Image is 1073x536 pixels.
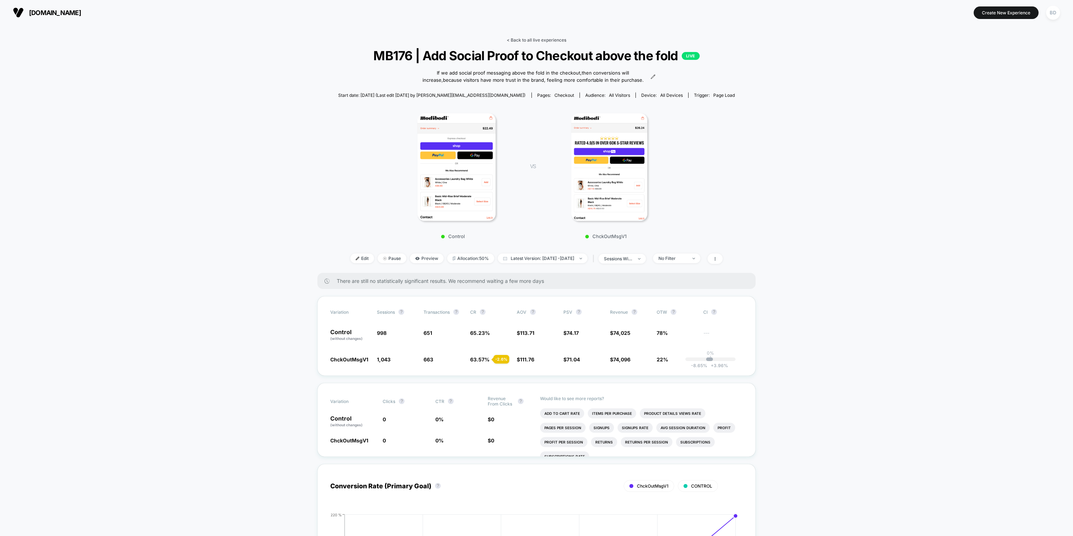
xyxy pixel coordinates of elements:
span: Latest Version: [DATE] - [DATE] [498,253,587,263]
span: 113.71 [520,330,534,336]
button: ? [711,309,717,315]
div: No Filter [658,256,687,261]
span: CR [470,309,476,315]
span: $ [610,356,630,362]
div: BD [1046,6,1060,20]
img: ChckOutMsgV1 main [571,113,647,221]
span: Revenue From Clicks [488,396,514,407]
span: Variation [330,396,370,407]
span: ChckOutMsgV1 [330,437,368,443]
span: 0 [383,437,386,443]
span: Sessions [377,309,395,315]
p: Would like to see more reports? [540,396,743,401]
span: 0 [491,437,494,443]
span: all devices [660,93,683,98]
li: Subscriptions [676,437,715,447]
span: checkout [554,93,574,98]
span: 74.17 [567,330,579,336]
span: (without changes) [330,423,363,427]
span: Revenue [610,309,628,315]
span: 74,025 [613,330,630,336]
span: $ [488,416,494,422]
p: LIVE [682,52,700,60]
span: 74,096 [613,356,630,362]
button: ? [398,309,404,315]
button: ? [671,309,676,315]
img: Visually logo [13,7,24,18]
img: end [383,257,387,260]
li: Returns [591,437,617,447]
span: Device: [635,93,688,98]
button: ? [399,398,405,404]
li: Pages Per Session [540,423,586,433]
img: end [693,258,695,259]
span: CI [703,309,743,315]
button: Create New Experience [974,6,1039,19]
img: edit [356,257,359,260]
span: Edit [350,253,374,263]
span: $ [517,330,534,336]
div: Pages: [537,93,574,98]
li: Returns Per Session [621,437,672,447]
tspan: 220 % [331,513,342,517]
span: 1,043 [377,356,391,362]
button: ? [518,398,524,404]
img: end [580,258,582,259]
span: Clicks [383,399,395,404]
span: Page Load [713,93,735,98]
button: ? [632,309,637,315]
button: ? [448,398,454,404]
span: Start date: [DATE] (Last edit [DATE] by [PERSON_NAME][EMAIL_ADDRESS][DOMAIN_NAME]) [338,93,525,98]
span: (without changes) [330,336,363,341]
span: Transactions [424,309,450,315]
span: 0 [491,416,494,422]
span: --- [703,331,743,341]
li: Items Per Purchase [588,408,636,418]
div: sessions with impression [604,256,633,261]
p: ChckOutMsgV1 [543,233,668,239]
span: $ [517,356,534,362]
span: 998 [377,330,387,336]
span: CONTROL [691,483,712,489]
span: MB176 | Add Social Proof to Checkout above the fold [358,48,715,63]
span: AOV [517,309,526,315]
div: - 2.6 % [493,355,509,364]
span: -8.65 % [691,363,707,368]
li: Subscriptions Rate [540,451,589,461]
span: If we add social proof messaging above the fold in the checkout,then conversions will increase,be... [417,70,649,84]
li: Profit [713,423,735,433]
span: VS [530,163,536,169]
span: 63.57 % [470,356,490,362]
button: ? [480,309,486,315]
span: Preview [410,253,444,263]
span: ChckOutMsgV1 [637,483,668,489]
li: Profit Per Session [540,437,587,447]
span: OTW [657,309,696,315]
span: 0 [383,416,386,422]
li: Avg Session Duration [656,423,710,433]
span: 651 [424,330,432,336]
span: $ [563,330,579,336]
div: Audience: [585,93,630,98]
button: ? [453,309,459,315]
span: Variation [330,309,370,315]
span: PSV [563,309,572,315]
span: 78% [657,330,668,336]
span: + [711,363,714,368]
span: 3.96 % [707,363,728,368]
p: Control [390,233,516,239]
div: Trigger: [694,93,735,98]
span: Allocation: 50% [447,253,494,263]
span: $ [610,330,630,336]
span: | [591,253,599,264]
span: 111.76 [520,356,534,362]
span: Pause [378,253,406,263]
span: There are still no statistically significant results. We recommend waiting a few more days [337,278,741,284]
button: [DOMAIN_NAME] [11,7,83,18]
li: Product Details Views Rate [640,408,705,418]
a: < Back to all live experiences [507,37,566,43]
button: BD [1044,5,1062,20]
span: 71.04 [567,356,580,362]
img: calendar [503,257,507,260]
span: $ [488,437,494,443]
